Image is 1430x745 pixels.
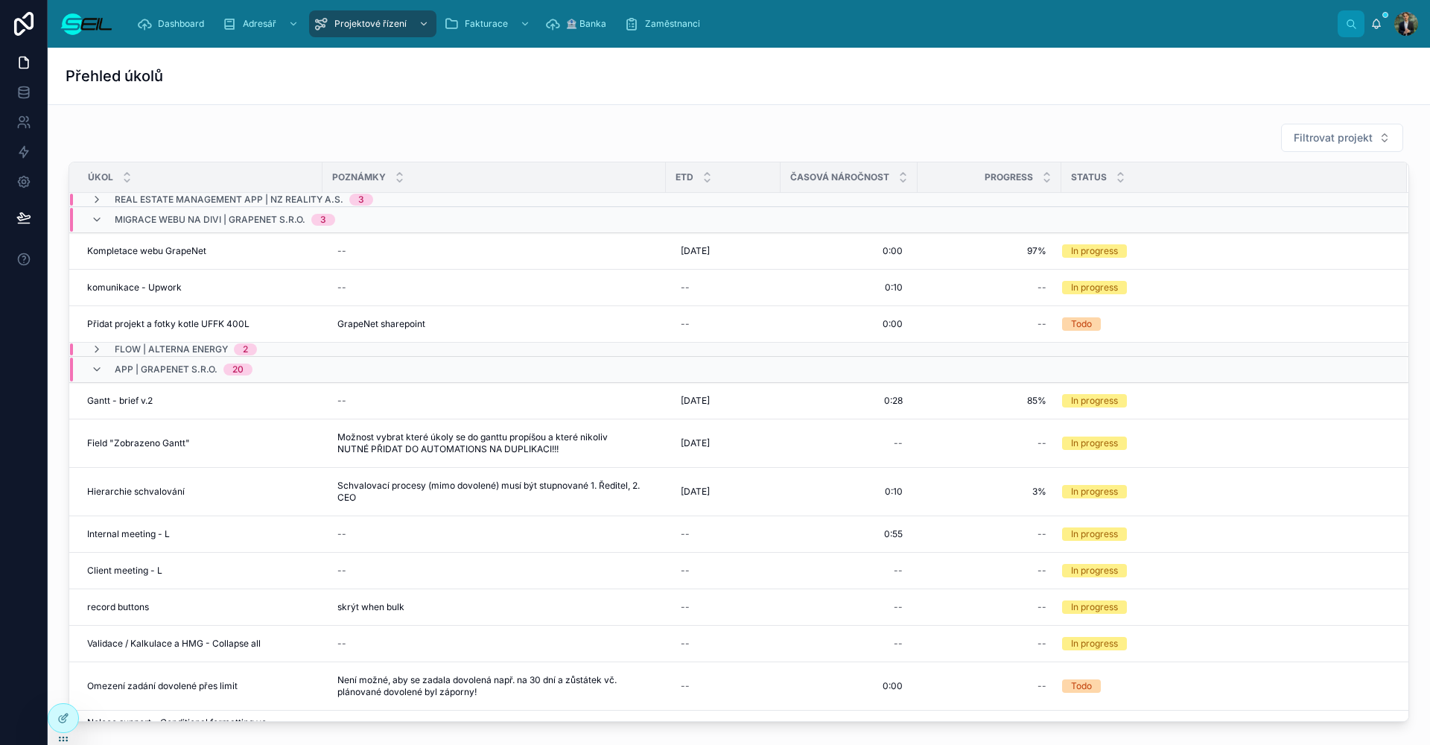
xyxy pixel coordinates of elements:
a: -- [789,632,909,656]
div: In progress [1071,637,1118,650]
a: In progress [1062,437,1389,450]
div: In progress [1071,437,1118,450]
div: -- [1037,437,1046,449]
div: -- [681,282,690,294]
div: -- [894,638,903,650]
a: In progress [1062,394,1389,408]
span: Omezení zadání dovolené přes limit [87,680,238,692]
h1: Přehled úkolů [66,66,163,86]
span: Real estate Management app | NZ Reality a.s. [115,194,343,206]
span: 🏦 Banka [566,18,606,30]
span: komunikace - Upwork [87,282,182,294]
img: App logo [60,12,113,36]
div: -- [894,601,903,613]
div: -- [894,565,903,577]
a: -- [331,239,657,263]
a: [DATE] [675,239,772,263]
div: 20 [232,364,244,375]
div: -- [681,680,690,692]
a: -- [331,389,657,413]
span: Kompletace webu GrapeNet [87,245,206,257]
span: 0:00 [883,680,903,692]
div: -- [1037,601,1046,613]
span: Časová náročnost [790,171,889,183]
a: Field "Zobrazeno Gantt" [87,437,314,449]
a: -- [331,276,657,299]
span: Client meeting - L [87,565,162,577]
span: Internal meeting - L [87,528,170,540]
a: In progress [1062,564,1389,577]
a: Hierarchie schvalování [87,486,314,498]
a: Noloco support - Conditional formatting ve sloupcích/tabulka [87,717,314,741]
a: Todo [1062,317,1389,331]
span: Dashboard [158,18,204,30]
a: In progress [1062,637,1389,650]
a: Schvalovací procesy (mimo dovolené) musí být stupnované 1. Ředitel, 2. CEO [331,474,657,510]
div: -- [1037,565,1046,577]
span: Přidat projekt a fotky kotle UFFK 400L [87,318,250,330]
a: 🏦 Banka [541,10,617,37]
a: -- [927,522,1052,546]
a: -- [675,522,772,546]
span: ETD [676,171,693,183]
span: 0:00 [883,245,903,257]
a: -- [927,312,1052,336]
a: Omezení zadání dovolené přes limit [87,680,314,692]
a: 0:55 [789,522,909,546]
div: In progress [1071,244,1118,258]
div: -- [1037,282,1046,294]
a: -- [675,559,772,583]
span: 0:55 [884,528,903,540]
a: -- [675,632,772,656]
span: 85% [932,395,1046,407]
div: -- [1037,638,1046,650]
div: In progress [1071,281,1118,294]
a: -- [927,632,1052,656]
span: Migrace webu na Divi | GrapeNet s.r.o. [115,214,305,226]
div: -- [337,528,346,540]
div: 2 [243,343,248,355]
span: Projektové řízení [334,18,407,30]
a: Projektové řízení [309,10,436,37]
a: In progress [1062,244,1389,258]
div: In progress [1071,600,1118,614]
div: -- [681,528,690,540]
span: Schvalovací procesy (mimo dovolené) musí být stupnované 1. Ředitel, 2. CEO [337,480,651,504]
div: Todo [1071,317,1092,331]
a: Kompletace webu GrapeNet [87,245,314,257]
a: In progress [1062,485,1389,498]
span: Fakturace [465,18,508,30]
span: skrýt when bulk [337,601,404,613]
div: 3 [320,214,326,226]
a: In progress [1062,600,1389,614]
span: Field "Zobrazeno Gantt" [87,437,190,449]
span: 0:28 [884,395,903,407]
div: -- [337,245,346,257]
div: -- [337,638,346,650]
span: Progress [985,171,1033,183]
a: -- [789,559,909,583]
div: -- [337,395,346,407]
a: Možnost vybrat které úkoly se do ganttu propíšou a které nikoliv NUTNÉ PŘIDAT DO AUTOMATIONS NA D... [331,425,657,461]
div: scrollable content [125,7,1338,40]
span: Není možné, aby se zadala dovolená např. na 30 dní a zůstátek vč. plánované dovolené byl záporny! [337,674,651,698]
span: record buttons [87,601,149,613]
a: Adresář [217,10,306,37]
a: -- [675,674,772,698]
span: GrapeNet sharepoint [337,318,425,330]
a: [DATE] [675,431,772,455]
div: -- [337,565,346,577]
a: Dashboard [133,10,214,37]
a: -- [927,595,1052,619]
a: -- [927,276,1052,299]
a: -- [789,595,909,619]
a: -- [675,595,772,619]
a: 0:00 [789,312,909,336]
a: 97% [927,239,1052,263]
span: Úkol [88,171,113,183]
a: Client meeting - L [87,565,314,577]
span: Status [1071,171,1107,183]
span: 3% [932,486,1046,498]
a: In progress [1062,281,1389,294]
a: skrýt when bulk [331,595,657,619]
